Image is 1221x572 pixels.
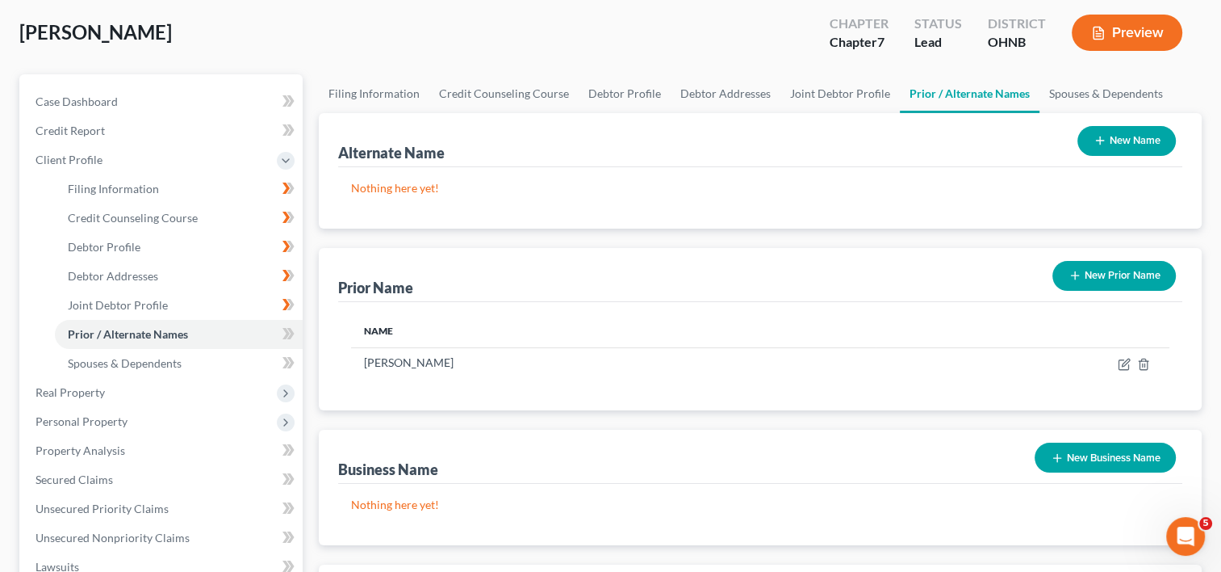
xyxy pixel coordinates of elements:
[36,95,118,108] span: Case Dashboard
[36,531,190,545] span: Unsecured Nonpriority Claims
[23,436,303,465] a: Property Analysis
[68,269,158,283] span: Debtor Addresses
[36,124,105,137] span: Credit Report
[780,74,900,113] a: Joint Debtor Profile
[579,74,671,113] a: Debtor Profile
[914,15,962,33] div: Status
[68,182,159,196] span: Filing Information
[19,20,172,44] span: [PERSON_NAME]
[1035,443,1176,473] button: New Business Name
[351,315,876,347] th: Name
[55,262,303,291] a: Debtor Addresses
[671,74,780,113] a: Debtor Addresses
[55,204,303,233] a: Credit Counseling Course
[830,15,889,33] div: Chapter
[68,211,198,225] span: Credit Counseling Course
[914,33,962,52] div: Lead
[1199,517,1212,530] span: 5
[338,460,438,479] div: Business Name
[877,34,884,49] span: 7
[36,473,113,486] span: Secured Claims
[351,347,876,378] td: [PERSON_NAME]
[351,180,1169,196] p: Nothing here yet!
[55,175,303,204] a: Filing Information
[36,414,128,428] span: Personal Property
[36,385,105,399] span: Real Property
[1052,261,1176,291] button: New Prior Name
[338,278,413,297] div: Prior Name
[36,502,169,515] span: Unsecured Priority Claims
[1039,74,1173,113] a: Spouses & Dependents
[830,33,889,52] div: Chapter
[1072,15,1182,51] button: Preview
[338,143,445,162] div: Alternate Name
[55,291,303,320] a: Joint Debtor Profile
[68,240,140,254] span: Debtor Profile
[23,524,303,553] a: Unsecured Nonpriority Claims
[23,465,303,494] a: Secured Claims
[1166,517,1205,556] iframe: Intercom live chat
[36,153,102,166] span: Client Profile
[1077,126,1176,156] button: New Name
[36,444,125,457] span: Property Analysis
[68,327,188,341] span: Prior / Alternate Names
[23,87,303,116] a: Case Dashboard
[988,33,1046,52] div: OHNB
[55,349,303,378] a: Spouses & Dependents
[55,320,303,349] a: Prior / Alternate Names
[68,298,168,312] span: Joint Debtor Profile
[23,116,303,145] a: Credit Report
[319,74,429,113] a: Filing Information
[429,74,579,113] a: Credit Counseling Course
[23,494,303,524] a: Unsecured Priority Claims
[68,356,182,370] span: Spouses & Dependents
[351,497,1169,513] p: Nothing here yet!
[55,233,303,262] a: Debtor Profile
[900,74,1039,113] a: Prior / Alternate Names
[988,15,1046,33] div: District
